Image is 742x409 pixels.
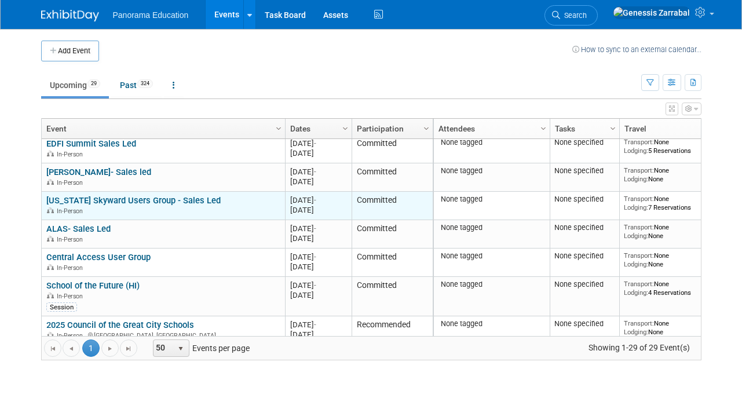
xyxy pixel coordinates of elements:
[41,10,99,21] img: ExhibitDay
[46,330,280,340] div: [GEOGRAPHIC_DATA], [GEOGRAPHIC_DATA]
[554,319,615,328] div: None specified
[57,332,86,339] span: In-Person
[624,319,654,327] span: Transport:
[357,119,425,138] a: Participation
[138,339,261,357] span: Events per page
[438,319,545,328] div: None tagged
[290,233,346,243] div: [DATE]
[624,223,707,240] div: None None
[290,252,346,262] div: [DATE]
[46,252,151,262] a: Central Access User Group
[105,344,115,353] span: Go to the next page
[606,119,619,136] a: Column Settings
[87,79,100,88] span: 29
[554,195,615,204] div: None specified
[438,280,545,289] div: None tagged
[46,320,194,330] a: 2025 Council of the Great City Schools
[624,280,707,297] div: None 4 Reservations
[613,6,690,19] img: Genessis Zarrabal
[352,220,433,249] td: Committed
[46,119,277,138] a: Event
[420,119,433,136] a: Column Settings
[624,138,707,155] div: None 5 Reservations
[290,205,346,215] div: [DATE]
[422,124,431,133] span: Column Settings
[544,5,598,25] a: Search
[624,223,654,231] span: Transport:
[57,151,86,158] span: In-Person
[113,10,189,20] span: Panorama Education
[314,320,316,329] span: -
[46,167,151,177] a: [PERSON_NAME]- Sales led
[608,124,617,133] span: Column Settings
[352,163,433,192] td: Committed
[554,166,615,176] div: None specified
[314,167,316,176] span: -
[57,236,86,243] span: In-Person
[554,280,615,289] div: None specified
[555,119,612,138] a: Tasks
[57,207,86,215] span: In-Person
[341,124,350,133] span: Column Settings
[63,339,80,357] a: Go to the previous page
[314,281,316,290] span: -
[624,166,707,183] div: None None
[624,289,648,297] span: Lodging:
[438,138,545,147] div: None tagged
[290,195,346,205] div: [DATE]
[624,166,654,174] span: Transport:
[554,223,615,232] div: None specified
[137,79,153,88] span: 324
[438,195,545,204] div: None tagged
[554,251,615,261] div: None specified
[41,74,109,96] a: Upcoming29
[47,207,54,213] img: In-Person Event
[47,179,54,185] img: In-Person Event
[290,290,346,300] div: [DATE]
[290,224,346,233] div: [DATE]
[352,249,433,277] td: Committed
[46,224,111,234] a: ALAS- Sales Led
[120,339,137,357] a: Go to the last page
[624,119,704,138] a: Travel
[290,177,346,187] div: [DATE]
[438,223,545,232] div: None tagged
[314,196,316,204] span: -
[438,119,542,138] a: Attendees
[314,253,316,261] span: -
[352,192,433,220] td: Committed
[111,74,162,96] a: Past324
[339,119,352,136] a: Column Settings
[290,119,344,138] a: Dates
[352,316,433,356] td: Recommended
[624,232,648,240] span: Lodging:
[274,124,283,133] span: Column Settings
[314,224,316,233] span: -
[176,344,185,353] span: select
[352,277,433,316] td: Committed
[624,175,648,183] span: Lodging:
[290,262,346,272] div: [DATE]
[624,203,648,211] span: Lodging:
[57,293,86,300] span: In-Person
[290,280,346,290] div: [DATE]
[290,138,346,148] div: [DATE]
[47,293,54,298] img: In-Person Event
[624,319,707,336] div: None None
[47,332,54,338] img: In-Person Event
[46,280,140,291] a: School of the Future (HI)
[624,195,707,211] div: None 7 Reservations
[290,167,346,177] div: [DATE]
[41,41,99,61] button: Add Event
[554,138,615,147] div: None specified
[290,330,346,339] div: [DATE]
[537,119,550,136] a: Column Settings
[44,339,61,357] a: Go to the first page
[290,320,346,330] div: [DATE]
[624,280,654,288] span: Transport:
[624,251,707,268] div: None None
[438,251,545,261] div: None tagged
[624,328,648,336] span: Lodging:
[57,264,86,272] span: In-Person
[577,339,700,356] span: Showing 1-29 of 29 Event(s)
